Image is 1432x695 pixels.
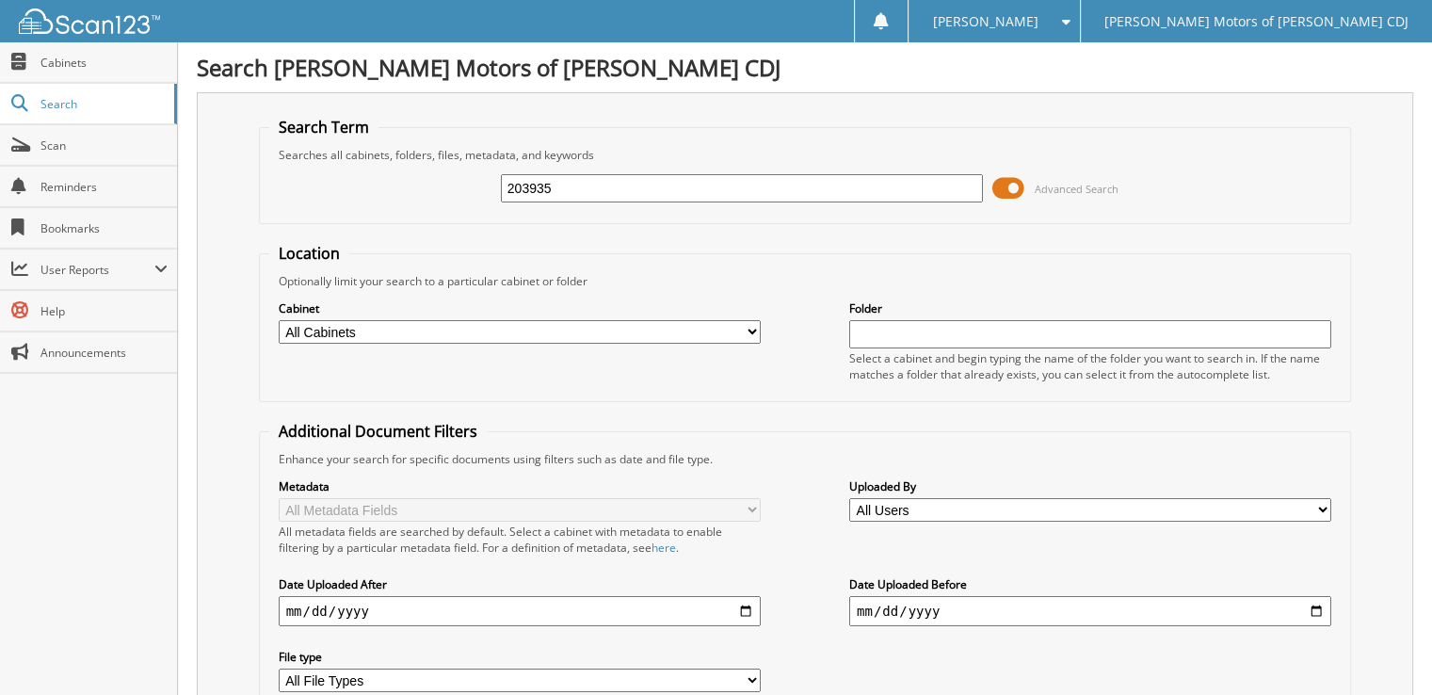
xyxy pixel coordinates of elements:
[932,16,1038,27] span: [PERSON_NAME]
[269,243,349,264] legend: Location
[849,350,1331,382] div: Select a cabinet and begin typing the name of the folder you want to search in. If the name match...
[279,649,761,665] label: File type
[40,137,168,154] span: Scan
[652,540,676,556] a: here
[279,596,761,626] input: start
[1035,182,1118,196] span: Advanced Search
[19,8,160,34] img: scan123-logo-white.svg
[269,451,1342,467] div: Enhance your search for specific documents using filters such as date and file type.
[849,300,1331,316] label: Folder
[1104,16,1408,27] span: [PERSON_NAME] Motors of [PERSON_NAME] CDJ
[279,478,761,494] label: Metadata
[849,478,1331,494] label: Uploaded By
[269,273,1342,289] div: Optionally limit your search to a particular cabinet or folder
[849,576,1331,592] label: Date Uploaded Before
[279,576,761,592] label: Date Uploaded After
[40,96,165,112] span: Search
[269,421,487,442] legend: Additional Document Filters
[269,147,1342,163] div: Searches all cabinets, folders, files, metadata, and keywords
[279,300,761,316] label: Cabinet
[269,117,378,137] legend: Search Term
[40,179,168,195] span: Reminders
[40,220,168,236] span: Bookmarks
[197,52,1413,83] h1: Search [PERSON_NAME] Motors of [PERSON_NAME] CDJ
[40,55,168,71] span: Cabinets
[40,345,168,361] span: Announcements
[40,303,168,319] span: Help
[279,524,761,556] div: All metadata fields are searched by default. Select a cabinet with metadata to enable filtering b...
[40,262,154,278] span: User Reports
[849,596,1331,626] input: end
